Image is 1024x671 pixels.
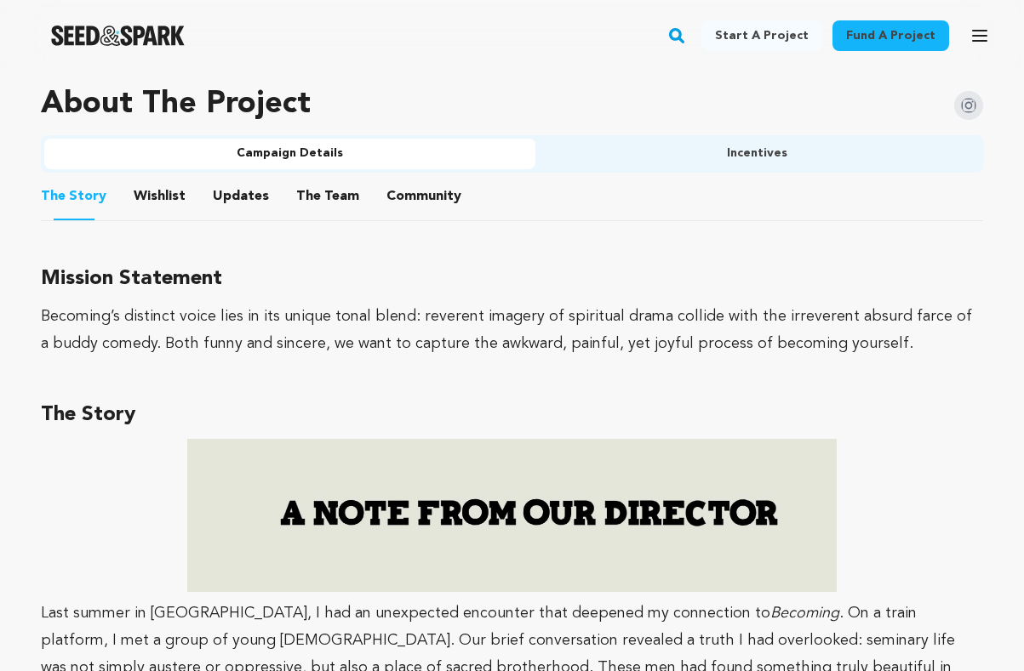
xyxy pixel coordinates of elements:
img: Seed&Spark Logo Dark Mode [51,26,185,46]
button: Incentives [535,139,981,169]
h3: The Story [41,398,983,432]
span: The [296,186,321,207]
h1: About The Project [41,88,311,122]
span: Updates [213,186,269,207]
span: Community [386,186,461,207]
img: Seed&Spark Instagram Icon [954,91,983,120]
a: Seed&Spark Homepage [51,26,185,46]
img: 1757657072-2.jpg [187,439,838,593]
span: Story [41,186,106,207]
h3: Mission Statement [41,262,983,296]
em: Becoming [770,606,839,621]
a: Start a project [701,20,822,51]
span: The [41,186,66,207]
div: Becoming’s distinct voice lies in its unique tonal blend: reverent imagery of spiritual drama col... [41,303,983,357]
a: Fund a project [832,20,949,51]
span: Team [296,186,359,207]
span: Wishlist [134,186,186,207]
button: Campaign Details [44,139,535,169]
